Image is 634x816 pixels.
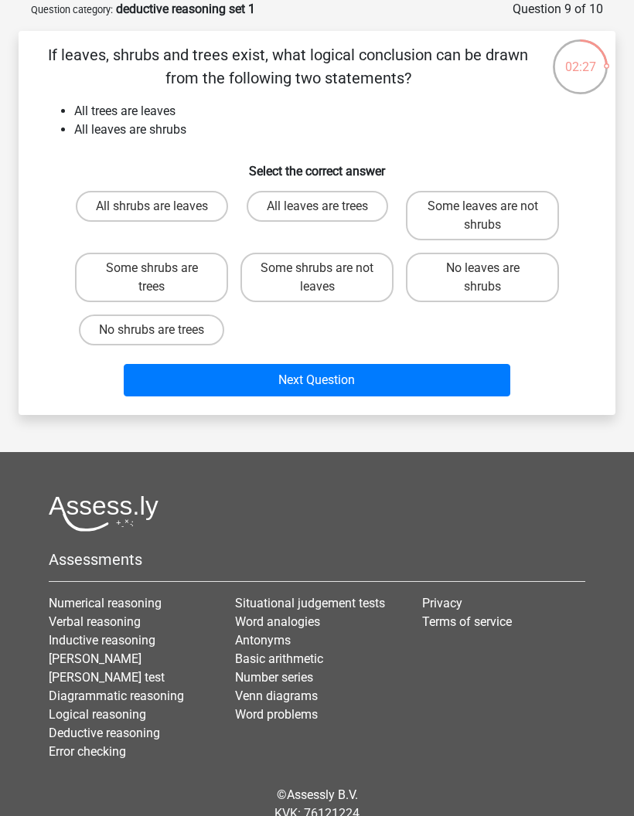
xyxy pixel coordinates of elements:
a: Basic arithmetic [235,651,323,666]
a: Logical reasoning [49,707,146,722]
label: Some shrubs are not leaves [240,253,394,302]
a: Venn diagrams [235,688,318,703]
a: Numerical reasoning [49,596,162,610]
label: Some leaves are not shrubs [406,191,559,240]
a: Inductive reasoning [49,633,155,648]
li: All leaves are shrubs [74,121,591,139]
h5: Assessments [49,550,585,569]
a: Error checking [49,744,126,759]
strong: deductive reasoning set 1 [116,2,255,16]
a: Terms of service [422,614,512,629]
a: Number series [235,670,313,685]
small: Question category: [31,4,113,15]
li: All trees are leaves [74,102,591,121]
a: Deductive reasoning [49,726,160,740]
label: All shrubs are leaves [76,191,228,222]
a: Situational judgement tests [235,596,385,610]
label: All leaves are trees [247,191,388,222]
a: Privacy [422,596,462,610]
a: Verbal reasoning [49,614,141,629]
a: Assessly B.V. [287,787,358,802]
a: [PERSON_NAME] [PERSON_NAME] test [49,651,165,685]
a: Diagrammatic reasoning [49,688,184,703]
a: Word problems [235,707,318,722]
div: 02:27 [551,38,609,76]
p: If leaves, shrubs and trees exist, what logical conclusion can be drawn from the following two st... [43,43,533,90]
label: Some shrubs are trees [75,253,228,302]
img: Assessly logo [49,495,158,532]
button: Next Question [124,364,511,396]
label: No shrubs are trees [79,314,224,345]
h6: Select the correct answer [43,151,591,178]
a: Word analogies [235,614,320,629]
a: Antonyms [235,633,291,648]
label: No leaves are shrubs [406,253,559,302]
